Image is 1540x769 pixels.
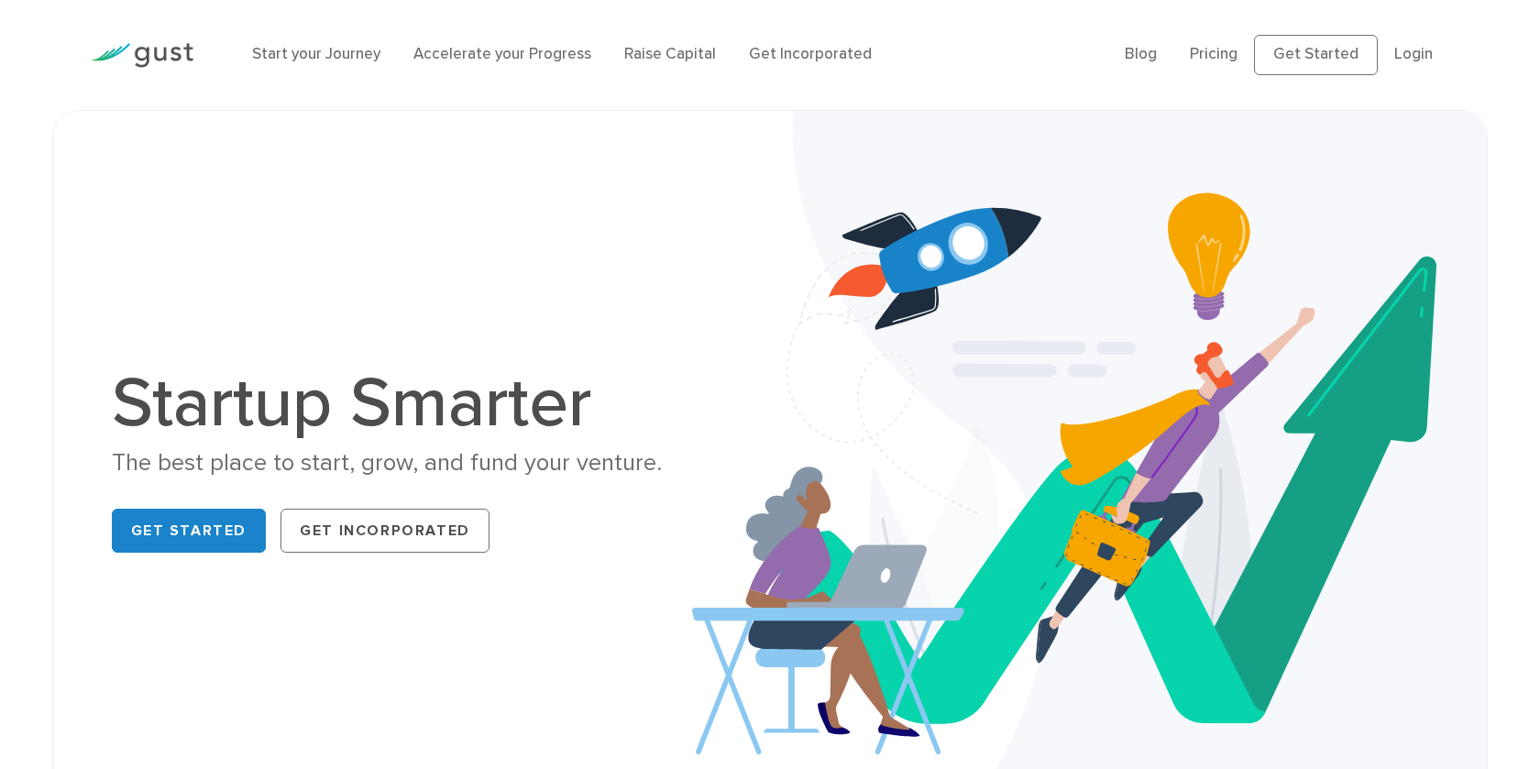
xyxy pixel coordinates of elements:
img: Gust Logo [91,43,193,68]
a: Blog [1125,45,1157,63]
a: Accelerate your Progress [413,45,591,63]
a: Get Started [112,509,267,553]
a: Login [1394,45,1433,63]
a: Get Incorporated [749,45,872,63]
a: Get Started [1254,35,1378,75]
h1: Startup Smarter [112,368,744,438]
a: Pricing [1190,45,1237,63]
a: Get Incorporated [280,509,489,553]
a: Start your Journey [252,45,380,63]
a: Raise Capital [624,45,716,63]
div: The best place to start, grow, and fund your venture. [112,447,744,479]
